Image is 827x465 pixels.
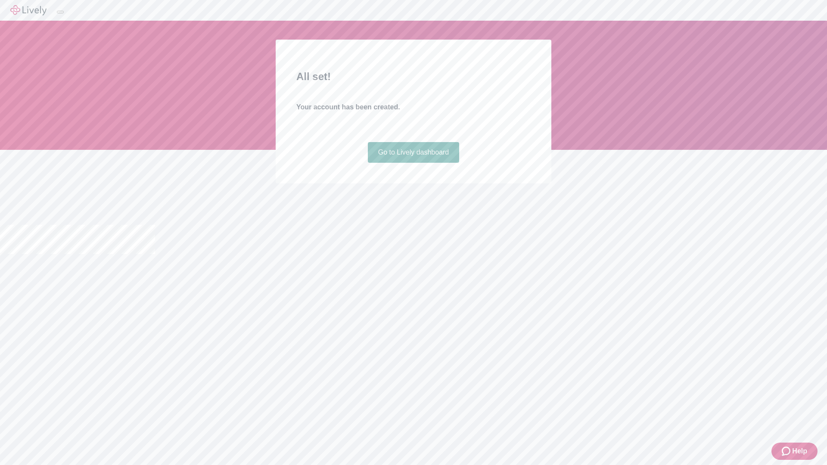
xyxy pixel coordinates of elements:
[368,142,460,163] a: Go to Lively dashboard
[296,69,531,84] h2: All set!
[296,102,531,112] h4: Your account has been created.
[792,446,807,456] span: Help
[10,5,47,15] img: Lively
[771,443,818,460] button: Zendesk support iconHelp
[782,446,792,456] svg: Zendesk support icon
[57,11,64,13] button: Log out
